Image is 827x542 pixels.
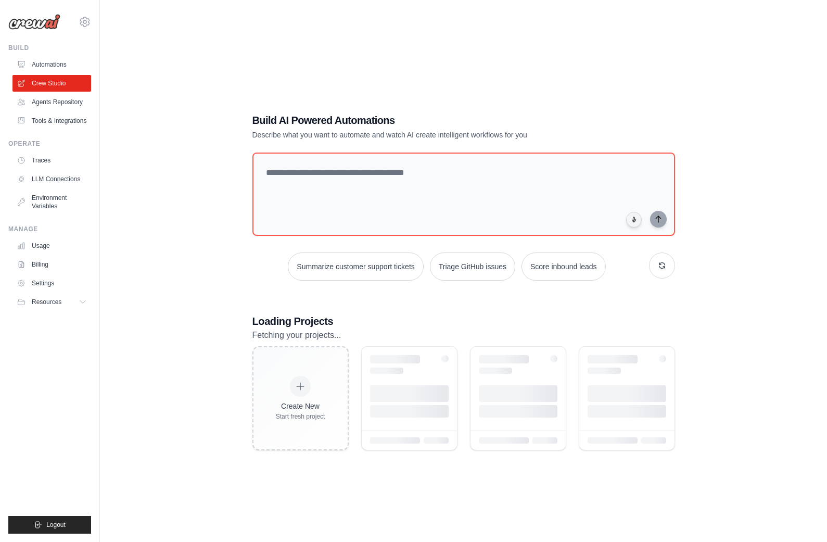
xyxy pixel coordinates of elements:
a: Traces [12,152,91,169]
button: Get new suggestions [649,253,675,279]
h3: Loading Projects [252,314,675,329]
div: Operate [8,140,91,148]
span: Logout [46,521,66,529]
span: Resources [32,298,61,306]
a: Automations [12,56,91,73]
a: LLM Connections [12,171,91,187]
a: Billing [12,256,91,273]
div: Start fresh project [276,412,325,421]
button: Triage GitHub issues [430,253,515,281]
button: Resources [12,294,91,310]
a: Crew Studio [12,75,91,92]
a: Tools & Integrations [12,112,91,129]
p: Fetching your projects... [252,329,675,342]
button: Click to speak your automation idea [626,212,642,228]
button: Score inbound leads [521,253,606,281]
a: Usage [12,237,91,254]
div: Create New [276,401,325,411]
h1: Build AI Powered Automations [252,113,602,128]
button: Logout [8,516,91,534]
a: Agents Repository [12,94,91,110]
a: Settings [12,275,91,292]
img: Logo [8,14,60,30]
button: Summarize customer support tickets [288,253,423,281]
div: Build [8,44,91,52]
div: Manage [8,225,91,233]
p: Describe what you want to automate and watch AI create intelligent workflows for you [252,130,602,140]
a: Environment Variables [12,190,91,215]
